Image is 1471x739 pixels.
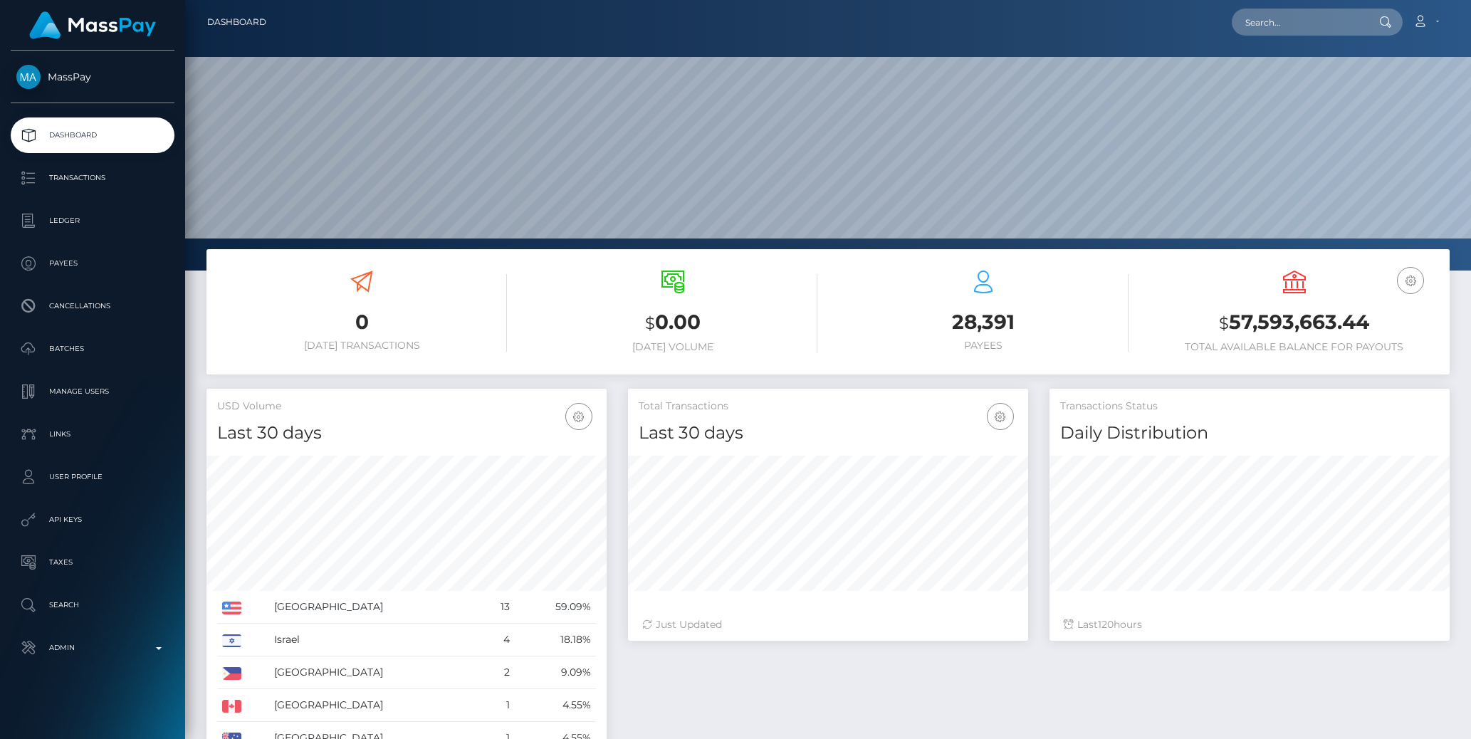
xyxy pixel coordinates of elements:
[16,338,169,360] p: Batches
[222,700,241,713] img: CA.png
[11,545,174,580] a: Taxes
[217,340,507,352] h6: [DATE] Transactions
[222,667,241,680] img: PH.png
[515,591,596,624] td: 59.09%
[16,424,169,445] p: Links
[217,421,596,446] h4: Last 30 days
[11,203,174,239] a: Ledger
[839,308,1129,336] h3: 28,391
[481,656,515,689] td: 2
[11,160,174,196] a: Transactions
[269,624,481,656] td: Israel
[207,7,266,37] a: Dashboard
[1060,399,1439,414] h5: Transactions Status
[11,70,174,83] span: MassPay
[269,656,481,689] td: [GEOGRAPHIC_DATA]
[29,11,156,39] img: MassPay Logo
[16,295,169,317] p: Cancellations
[16,210,169,231] p: Ledger
[515,689,596,722] td: 4.55%
[1060,421,1439,446] h4: Daily Distribution
[217,399,596,414] h5: USD Volume
[1064,617,1435,632] div: Last hours
[515,656,596,689] td: 9.09%
[11,459,174,495] a: User Profile
[639,421,1017,446] h4: Last 30 days
[515,624,596,656] td: 18.18%
[1232,9,1366,36] input: Search...
[11,502,174,538] a: API Keys
[1150,308,1440,337] h3: 57,593,663.44
[222,602,241,614] img: US.png
[481,591,515,624] td: 13
[16,509,169,530] p: API Keys
[639,399,1017,414] h5: Total Transactions
[11,117,174,153] a: Dashboard
[16,65,41,89] img: MassPay
[528,341,818,353] h6: [DATE] Volume
[1219,313,1229,333] small: $
[1150,341,1440,353] h6: Total Available Balance for Payouts
[217,308,507,336] h3: 0
[11,587,174,623] a: Search
[645,313,655,333] small: $
[16,381,169,402] p: Manage Users
[11,630,174,666] a: Admin
[16,594,169,616] p: Search
[16,637,169,659] p: Admin
[528,308,818,337] h3: 0.00
[11,246,174,281] a: Payees
[269,689,481,722] td: [GEOGRAPHIC_DATA]
[269,591,481,624] td: [GEOGRAPHIC_DATA]
[1098,618,1114,631] span: 120
[16,253,169,274] p: Payees
[16,552,169,573] p: Taxes
[11,416,174,452] a: Links
[16,167,169,189] p: Transactions
[481,689,515,722] td: 1
[481,624,515,656] td: 4
[11,374,174,409] a: Manage Users
[11,288,174,324] a: Cancellations
[16,125,169,146] p: Dashboard
[16,466,169,488] p: User Profile
[11,331,174,367] a: Batches
[642,617,1014,632] div: Just Updated
[839,340,1129,352] h6: Payees
[222,634,241,647] img: IL.png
